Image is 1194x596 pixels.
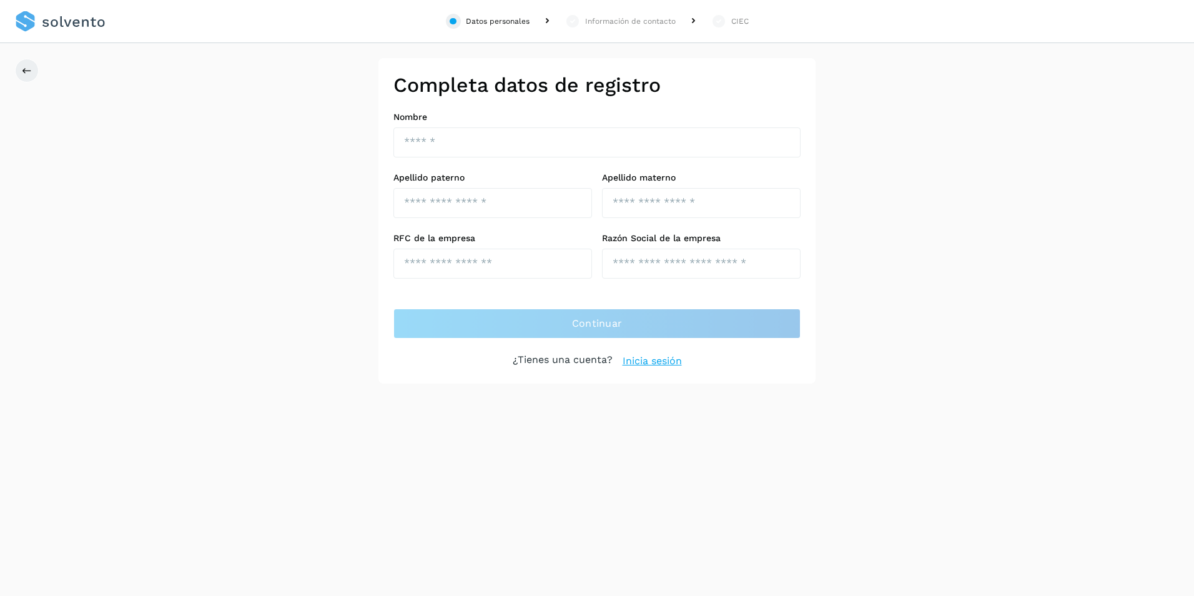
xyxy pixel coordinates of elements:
label: Apellido materno [602,172,801,183]
div: CIEC [731,16,749,27]
p: ¿Tienes una cuenta? [513,354,613,369]
h2: Completa datos de registro [393,73,801,97]
span: Continuar [572,317,623,330]
div: Datos personales [466,16,530,27]
label: Nombre [393,112,801,122]
label: Razón Social de la empresa [602,233,801,244]
a: Inicia sesión [623,354,682,369]
button: Continuar [393,309,801,339]
label: Apellido paterno [393,172,592,183]
div: Información de contacto [585,16,676,27]
label: RFC de la empresa [393,233,592,244]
